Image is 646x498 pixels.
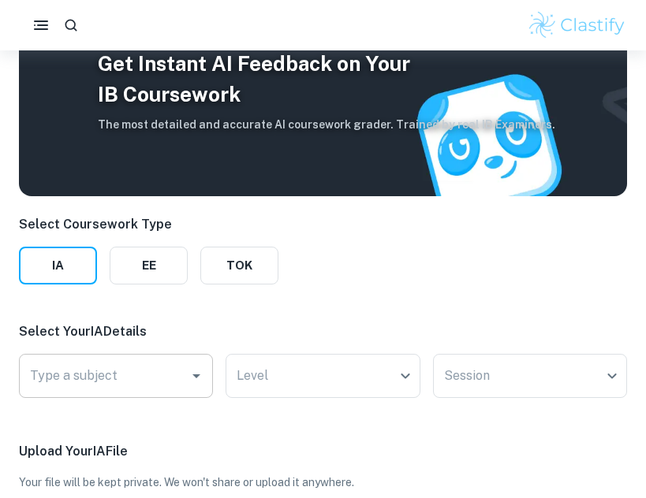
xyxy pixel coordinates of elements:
h6: The most detailed and accurate AI coursework grader. Trained by real IB Examiners. [98,116,555,133]
img: AI Review Cover [19,13,627,196]
button: EE [110,247,188,284]
img: Clastify logo [527,9,627,41]
p: Upload Your IA File [19,442,627,461]
button: TOK [200,247,278,284]
p: Select Your IA Details [19,322,627,341]
button: IA [19,247,97,284]
p: Your file will be kept private. We won't share or upload it anywhere. [19,474,627,491]
button: Open [185,365,207,387]
p: Select Coursework Type [19,215,278,234]
h3: Get Instant AI Feedback on Your IB Coursework [98,48,555,110]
